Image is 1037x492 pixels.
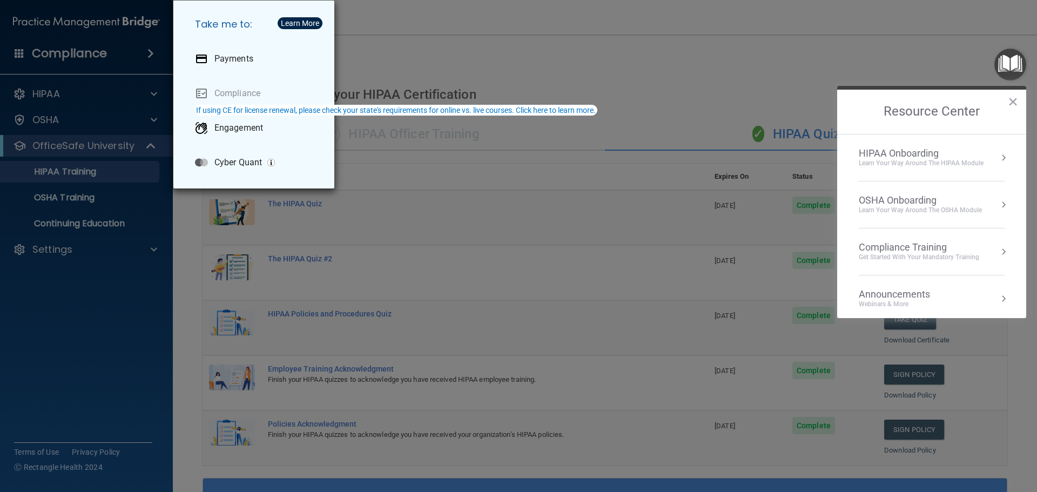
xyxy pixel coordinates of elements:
[186,44,326,74] a: Payments
[194,105,597,116] button: If using CE for license renewal, please check your state's requirements for online vs. live cours...
[859,300,952,309] div: Webinars & More
[859,147,984,159] div: HIPAA Onboarding
[186,147,326,178] a: Cyber Quant
[186,113,326,143] a: Engagement
[859,206,982,215] div: Learn your way around the OSHA module
[186,78,326,109] a: Compliance
[278,17,322,29] button: Learn More
[859,288,952,300] div: Announcements
[859,253,979,262] div: Get Started with your mandatory training
[837,90,1026,134] h2: Resource Center
[186,9,326,39] h5: Take me to:
[859,194,982,206] div: OSHA Onboarding
[859,159,984,168] div: Learn Your Way around the HIPAA module
[1008,93,1018,110] button: Close
[214,123,263,133] p: Engagement
[850,415,1024,459] iframe: Drift Widget Chat Controller
[281,19,319,27] div: Learn More
[994,49,1026,80] button: Open Resource Center
[214,53,253,64] p: Payments
[196,106,596,114] div: If using CE for license renewal, please check your state's requirements for online vs. live cours...
[837,86,1026,318] div: Resource Center
[214,157,262,168] p: Cyber Quant
[859,241,979,253] div: Compliance Training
